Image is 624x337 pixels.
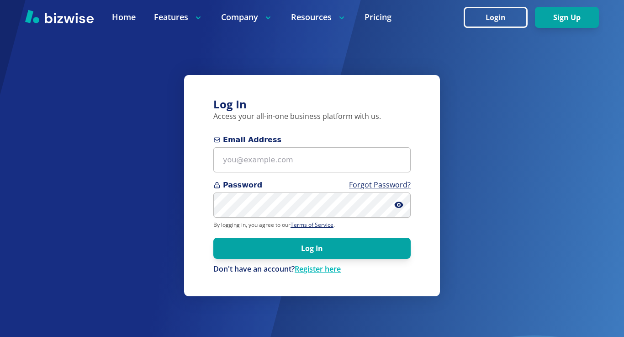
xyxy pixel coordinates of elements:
[464,7,528,28] button: Login
[291,11,346,23] p: Resources
[213,238,411,259] button: Log In
[112,11,136,23] a: Home
[213,134,411,145] span: Email Address
[213,97,411,112] h3: Log In
[535,13,599,22] a: Sign Up
[213,264,411,274] p: Don't have an account?
[213,264,411,274] div: Don't have an account?Register here
[25,10,94,23] img: Bizwise Logo
[535,7,599,28] button: Sign Up
[213,147,411,172] input: you@example.com
[464,13,535,22] a: Login
[365,11,391,23] a: Pricing
[221,11,273,23] p: Company
[295,264,341,274] a: Register here
[291,221,333,229] a: Terms of Service
[349,180,411,190] a: Forgot Password?
[213,221,411,229] p: By logging in, you agree to our .
[154,11,203,23] p: Features
[213,180,411,191] span: Password
[213,112,411,122] p: Access your all-in-one business platform with us.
